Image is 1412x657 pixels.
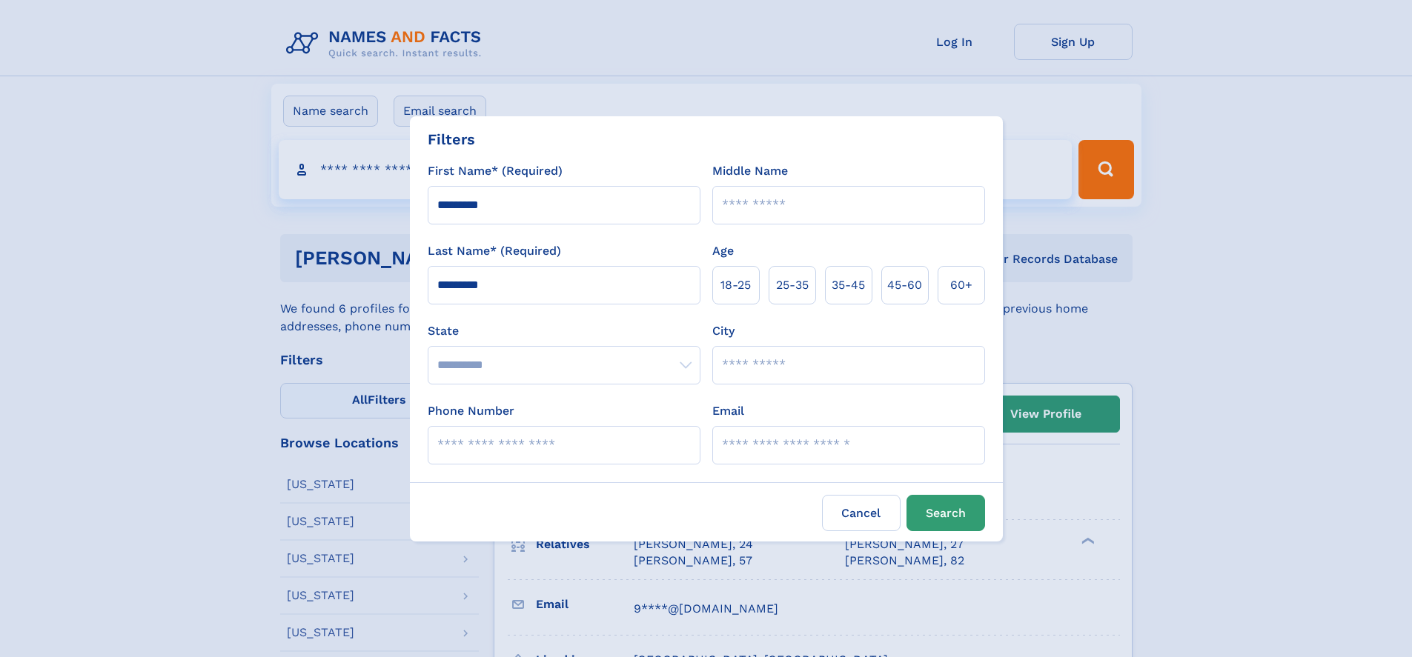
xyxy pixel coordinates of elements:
[428,402,514,420] label: Phone Number
[428,128,475,150] div: Filters
[950,276,972,294] span: 60+
[428,322,700,340] label: State
[776,276,809,294] span: 25‑35
[712,402,744,420] label: Email
[906,495,985,531] button: Search
[832,276,865,294] span: 35‑45
[428,162,563,180] label: First Name* (Required)
[712,242,734,260] label: Age
[712,322,735,340] label: City
[887,276,922,294] span: 45‑60
[428,242,561,260] label: Last Name* (Required)
[712,162,788,180] label: Middle Name
[720,276,751,294] span: 18‑25
[822,495,901,531] label: Cancel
